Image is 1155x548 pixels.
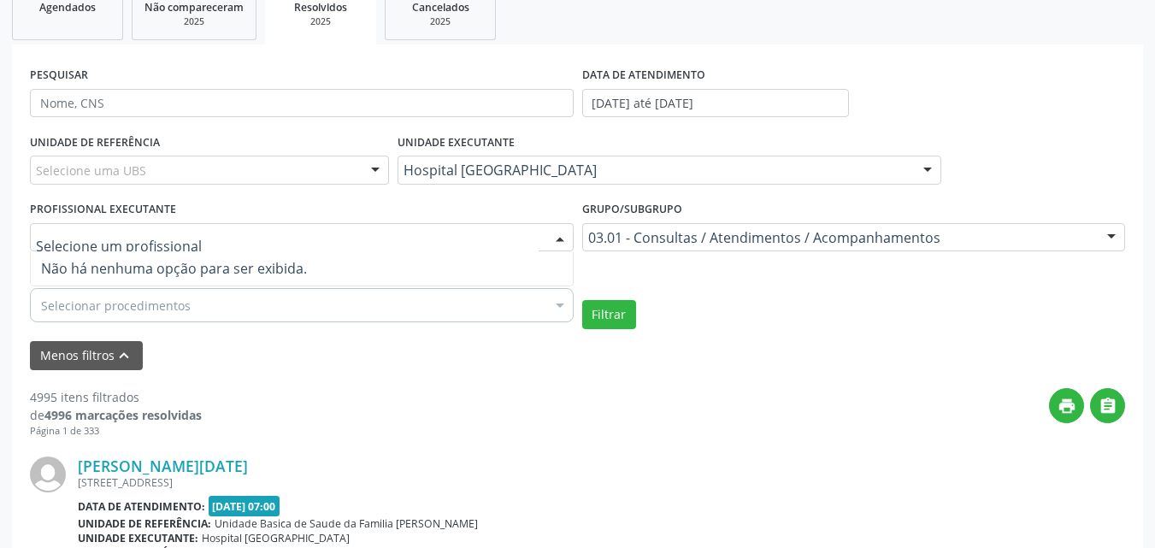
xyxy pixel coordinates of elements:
label: DATA DE ATENDIMENTO [582,62,705,89]
span: Unidade Basica de Saude da Familia [PERSON_NAME] [215,516,478,531]
b: Unidade de referência: [78,516,211,531]
span: Selecione uma UBS [36,162,146,180]
label: UNIDADE EXECUTANTE [398,129,515,156]
b: Unidade executante: [78,531,198,545]
div: 2025 [144,15,244,28]
i:  [1099,397,1117,415]
div: Página 1 de 333 [30,424,202,439]
a: [PERSON_NAME][DATE] [78,457,248,475]
button: print [1049,388,1084,423]
div: 2025 [398,15,483,28]
label: PESQUISAR [30,62,88,89]
div: 4995 itens filtrados [30,388,202,406]
i: keyboard_arrow_up [115,346,133,365]
span: Hospital [GEOGRAPHIC_DATA] [202,531,350,545]
span: Selecionar procedimentos [41,297,191,315]
input: Selecione um intervalo [582,89,850,118]
button: Filtrar [582,300,636,329]
button: Menos filtroskeyboard_arrow_up [30,341,143,371]
div: de [30,406,202,424]
span: [DATE] 07:00 [209,496,280,516]
b: Data de atendimento: [78,499,205,514]
span: Hospital [GEOGRAPHIC_DATA] [404,162,906,179]
i: print [1058,397,1076,415]
label: Grupo/Subgrupo [582,197,682,223]
div: [STREET_ADDRESS] [78,475,1125,490]
img: img [30,457,66,492]
span: Não há nenhuma opção para ser exibida. [31,251,573,286]
strong: 4996 marcações resolvidas [44,407,202,423]
input: Nome, CNS [30,89,574,118]
input: Selecione um profissional [36,229,539,263]
label: UNIDADE DE REFERÊNCIA [30,129,160,156]
button:  [1090,388,1125,423]
label: PROFISSIONAL EXECUTANTE [30,197,176,223]
span: 03.01 - Consultas / Atendimentos / Acompanhamentos [588,229,1091,246]
div: 2025 [277,15,364,28]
